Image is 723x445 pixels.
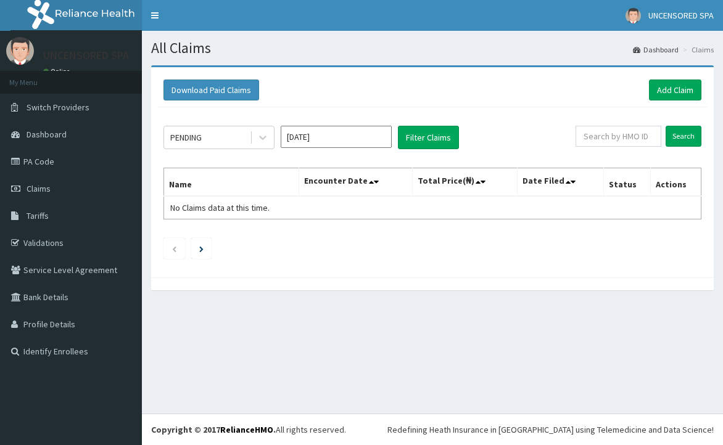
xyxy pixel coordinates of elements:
[651,168,701,197] th: Actions
[604,168,651,197] th: Status
[43,67,73,76] a: Online
[27,129,67,140] span: Dashboard
[170,202,270,213] span: No Claims data at this time.
[170,131,202,144] div: PENDING
[680,44,714,55] li: Claims
[199,243,204,254] a: Next page
[220,424,273,435] a: RelianceHMO
[633,44,679,55] a: Dashboard
[171,243,177,254] a: Previous page
[163,80,259,100] button: Download Paid Claims
[666,126,701,147] input: Search
[27,183,51,194] span: Claims
[43,50,129,61] p: UNCENSORED SPA
[151,40,714,56] h1: All Claims
[299,168,412,197] th: Encounter Date
[576,126,661,147] input: Search by HMO ID
[626,8,641,23] img: User Image
[6,37,34,65] img: User Image
[387,423,714,436] div: Redefining Heath Insurance in [GEOGRAPHIC_DATA] using Telemedicine and Data Science!
[648,10,714,21] span: UNCENSORED SPA
[27,102,89,113] span: Switch Providers
[398,126,459,149] button: Filter Claims
[142,414,723,445] footer: All rights reserved.
[281,126,392,148] input: Select Month and Year
[412,168,517,197] th: Total Price(₦)
[517,168,604,197] th: Date Filed
[164,168,299,197] th: Name
[649,80,701,100] a: Add Claim
[27,210,49,221] span: Tariffs
[151,424,276,435] strong: Copyright © 2017 .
